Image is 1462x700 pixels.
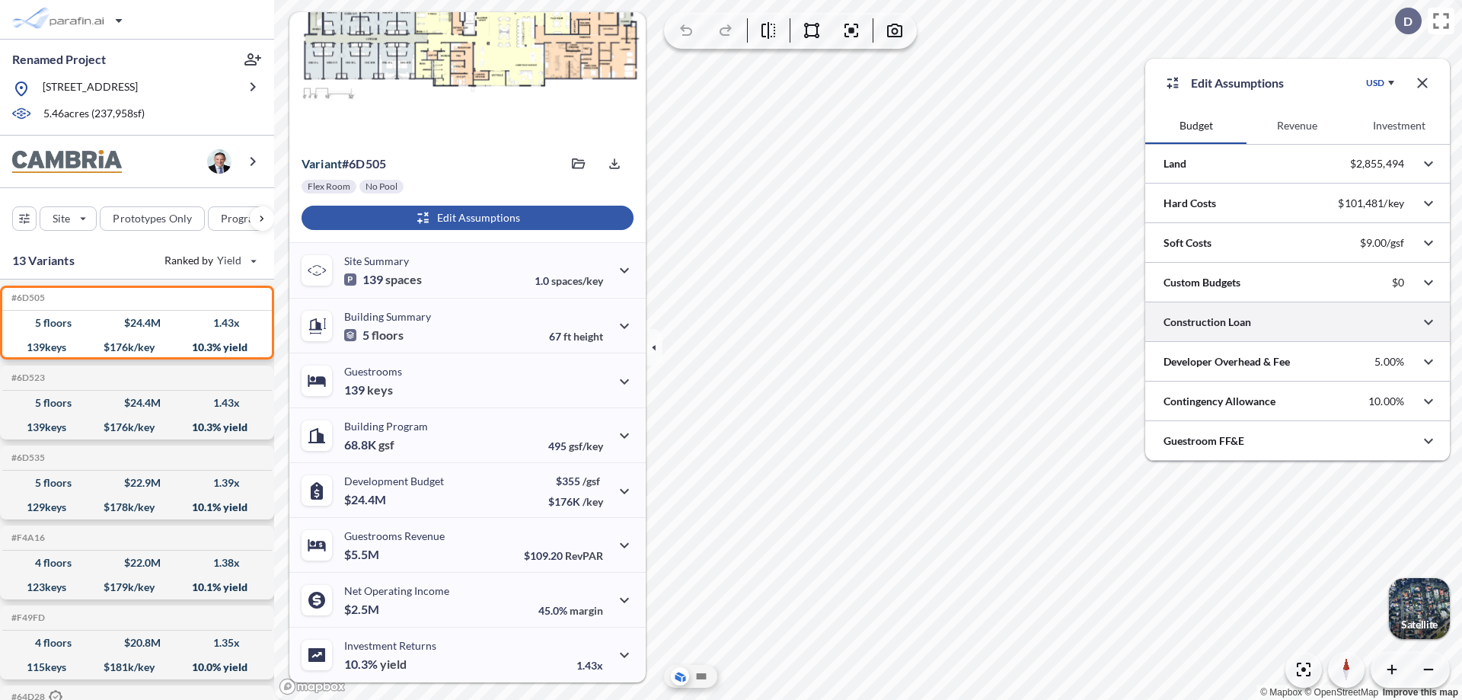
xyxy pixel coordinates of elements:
p: Building Program [344,420,428,433]
span: gsf/key [569,439,603,452]
span: RevPAR [565,549,603,562]
p: Hard Costs [1164,196,1216,211]
span: Variant [302,156,342,171]
p: 1.0 [535,274,603,287]
p: 45.0% [538,604,603,617]
span: ft [563,330,571,343]
p: 495 [548,439,603,452]
h5: Click to copy the code [8,292,45,303]
p: Satellite [1401,618,1438,631]
p: Soft Costs [1164,235,1211,251]
p: Program [221,211,263,226]
a: OpenStreetMap [1304,687,1378,698]
p: Building Summary [344,310,431,323]
span: /key [583,495,603,508]
span: floors [372,328,404,343]
img: Switcher Image [1389,578,1450,639]
button: Revenue [1247,107,1348,144]
p: Site Summary [344,254,409,267]
p: $176K [548,495,603,508]
p: 5 [344,328,404,343]
p: $9.00/gsf [1360,236,1404,250]
p: $2,855,494 [1350,157,1404,171]
p: Site [53,211,70,226]
p: Guestrooms [344,365,402,378]
p: $2.5M [344,602,381,617]
button: Prototypes Only [100,206,205,231]
h5: Click to copy the code [8,372,45,383]
p: 5.46 acres ( 237,958 sf) [43,106,145,123]
span: yield [380,657,407,672]
button: Switcher ImageSatellite [1389,578,1450,639]
button: Aerial View [671,667,689,686]
p: No Pool [365,181,397,193]
a: Mapbox [1260,687,1302,698]
h5: Click to copy the code [8,452,45,463]
a: Mapbox homepage [279,678,346,695]
span: spaces [385,272,422,287]
p: 139 [344,382,393,398]
p: Flex Room [308,181,350,193]
button: Investment [1349,107,1450,144]
button: Edit Assumptions [302,206,634,230]
span: height [573,330,603,343]
p: 10.00% [1368,395,1404,408]
p: 68.8K [344,437,394,452]
img: BrandImage [12,150,122,174]
span: spaces/key [551,274,603,287]
p: Guestroom FF&E [1164,433,1244,449]
p: 5.00% [1374,355,1404,369]
button: Site Plan [692,667,710,686]
button: Site [40,206,97,231]
p: 13 Variants [12,251,75,270]
p: $24.4M [344,492,388,507]
p: $109.20 [524,549,603,562]
p: $0 [1392,276,1404,289]
p: D [1403,14,1413,28]
p: [STREET_ADDRESS] [43,79,138,98]
p: Contingency Allowance [1164,394,1275,409]
p: Edit Assumptions [1191,74,1284,92]
span: Yield [217,253,242,268]
p: $355 [548,475,603,487]
p: 139 [344,272,422,287]
p: Net Operating Income [344,584,449,597]
p: Prototypes Only [113,211,192,226]
button: Ranked by Yield [152,248,267,273]
p: 10.3% [344,657,407,672]
p: Guestrooms Revenue [344,529,445,542]
p: Development Budget [344,475,444,487]
p: Investment Returns [344,639,436,652]
span: margin [570,604,603,617]
p: Developer Overhead & Fee [1164,354,1290,369]
span: keys [367,382,393,398]
p: 1.43x [576,659,603,672]
p: Land [1164,156,1186,171]
button: Program [208,206,290,231]
h5: Click to copy the code [8,612,45,623]
p: 67 [549,330,603,343]
span: gsf [378,437,394,452]
p: # 6d505 [302,156,386,171]
div: USD [1366,77,1384,89]
p: Custom Budgets [1164,275,1240,290]
h5: Click to copy the code [8,532,45,543]
p: $5.5M [344,547,381,562]
p: $101,481/key [1338,197,1404,210]
a: Improve this map [1383,687,1458,698]
p: Renamed Project [12,51,106,68]
button: Budget [1145,107,1247,144]
span: /gsf [583,475,600,487]
img: user logo [207,149,231,174]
